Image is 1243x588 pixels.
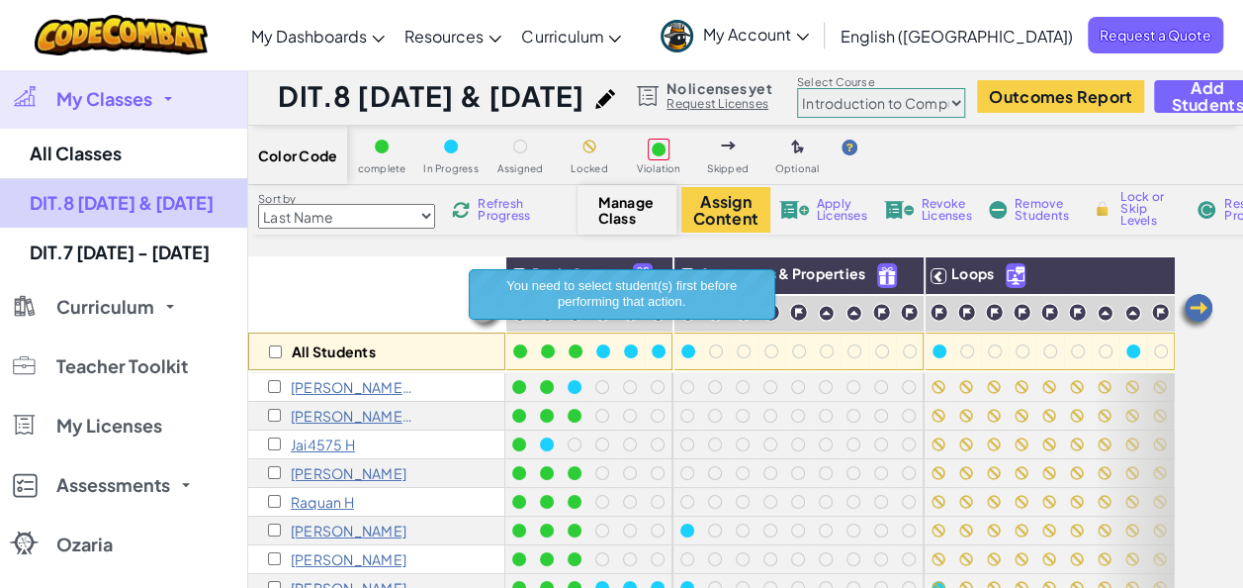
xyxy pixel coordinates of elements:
[878,264,896,287] img: IconFreeLevelv2.svg
[56,298,154,316] span: Curriculum
[707,163,749,174] span: Skipped
[900,303,919,322] img: IconChallengeLevel.svg
[241,9,395,62] a: My Dashboards
[775,163,820,174] span: Optional
[506,278,737,309] span: You need to select student(s) first before performing that action.
[817,198,867,222] span: Apply Licenses
[478,198,539,222] span: Refresh Progress
[571,163,607,174] span: Locked
[818,305,835,322] img: IconPracticeLevel.svg
[56,417,162,435] span: My Licenses
[56,536,113,553] span: Ozaria
[521,26,603,47] span: Curriculum
[1088,17,1223,53] a: Request a Quote
[56,357,188,375] span: Teacher Toolkit
[511,9,631,62] a: Curriculum
[884,201,914,219] img: IconLicenseRevoke.svg
[922,198,972,222] span: Revoke Licenses
[985,303,1004,322] img: IconChallengeLevel.svg
[666,96,771,112] a: Request Licenses
[292,343,376,359] p: All Students
[841,26,1073,47] span: English ([GEOGRAPHIC_DATA])
[291,523,406,539] p: William H
[1068,303,1087,322] img: IconChallengeLevel.svg
[358,163,406,174] span: complete
[466,293,505,333] img: Arrow_Left_Inactive.png
[1120,191,1179,227] span: Lock or Skip Levels
[278,77,585,115] h1: DIT.8 [DATE] & [DATE]
[1015,198,1074,222] span: Remove Students
[831,9,1083,62] a: English ([GEOGRAPHIC_DATA])
[404,26,484,47] span: Resources
[977,80,1144,113] button: Outcomes Report
[291,494,354,510] p: Raquan H
[636,163,680,174] span: Violation
[721,142,736,149] img: IconSkippedLevel.svg
[842,140,857,155] img: IconHint.svg
[845,305,862,322] img: IconPracticeLevel.svg
[1124,305,1141,322] img: IconPracticeLevel.svg
[634,264,652,287] img: IconFreeLevelv2.svg
[791,140,804,155] img: IconOptionalLevel.svg
[1197,201,1216,219] img: IconReset.svg
[661,20,693,52] img: avatar
[56,90,152,108] span: My Classes
[1097,305,1113,322] img: IconPracticeLevel.svg
[497,163,544,174] span: Assigned
[681,187,770,233] button: Assign Content
[56,476,170,494] span: Assessments
[598,194,657,226] span: Manage Class
[1171,79,1243,113] span: Add Students
[258,147,337,163] span: Color Code
[258,191,435,207] label: Sort by
[957,303,976,322] img: IconChallengeLevel.svg
[395,9,511,62] a: Resources
[291,551,406,567] p: nicholas j
[35,15,208,55] img: CodeCombat logo
[951,264,994,282] span: Loops
[989,201,1007,219] img: IconRemoveStudents.svg
[532,264,621,282] span: Basic Syntax
[1092,200,1112,218] img: IconLock.svg
[703,24,809,45] span: My Account
[779,201,809,219] img: IconLicenseApply.svg
[1040,303,1059,322] img: IconChallengeLevel.svg
[423,163,479,174] span: In Progress
[251,26,367,47] span: My Dashboards
[872,303,891,322] img: IconChallengeLevel.svg
[291,437,355,452] p: Jai4575 H
[797,74,965,90] label: Select Course
[451,200,471,220] img: IconReload.svg
[1007,264,1024,287] img: IconUnlockWithCall.svg
[700,264,865,282] span: Arguments & Properties
[789,303,808,322] img: IconChallengeLevel.svg
[1176,292,1215,332] img: Arrow_Left.png
[1151,303,1170,322] img: IconChallengeLevel.svg
[666,80,771,96] span: No licenses yet
[291,408,414,424] p: kiana c
[930,303,948,322] img: IconChallengeLevel.svg
[291,465,406,481] p: Magdalena H
[595,89,615,109] img: iconPencil.svg
[1013,303,1031,322] img: IconChallengeLevel.svg
[291,379,414,395] p: Anh B
[651,4,819,66] a: My Account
